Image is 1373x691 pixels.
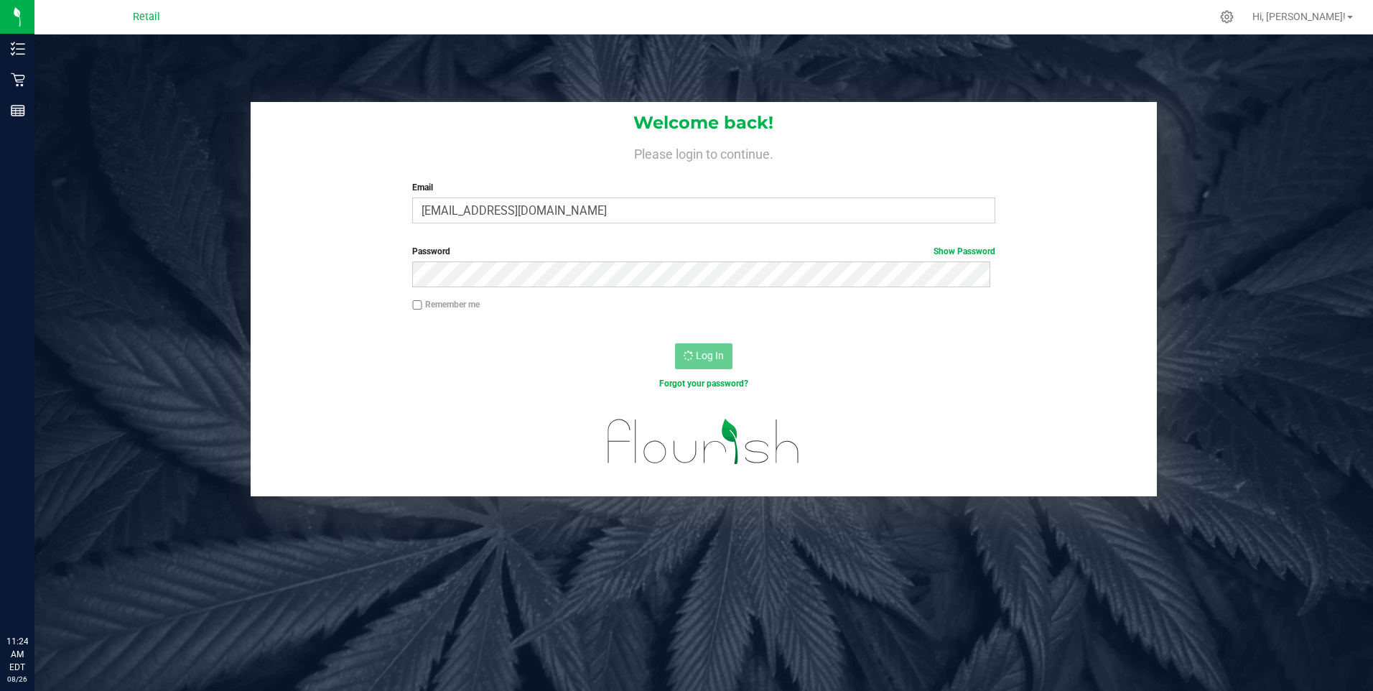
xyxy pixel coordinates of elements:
label: Email [412,181,995,194]
inline-svg: Reports [11,103,25,118]
button: Log In [675,343,732,369]
a: Forgot your password? [659,379,748,389]
label: Remember me [412,298,480,311]
h4: Please login to continue. [251,144,1158,161]
input: Remember me [412,300,422,310]
h1: Welcome back! [251,113,1158,132]
span: Retail [133,11,160,23]
span: Hi, [PERSON_NAME]! [1252,11,1346,22]
p: 08/26 [6,674,28,685]
inline-svg: Inventory [11,42,25,56]
span: Password [412,246,450,256]
span: Log In [696,350,724,361]
div: Manage settings [1218,10,1236,24]
inline-svg: Retail [11,73,25,87]
a: Show Password [934,246,995,256]
p: 11:24 AM EDT [6,635,28,674]
img: flourish_logo.svg [590,405,817,478]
